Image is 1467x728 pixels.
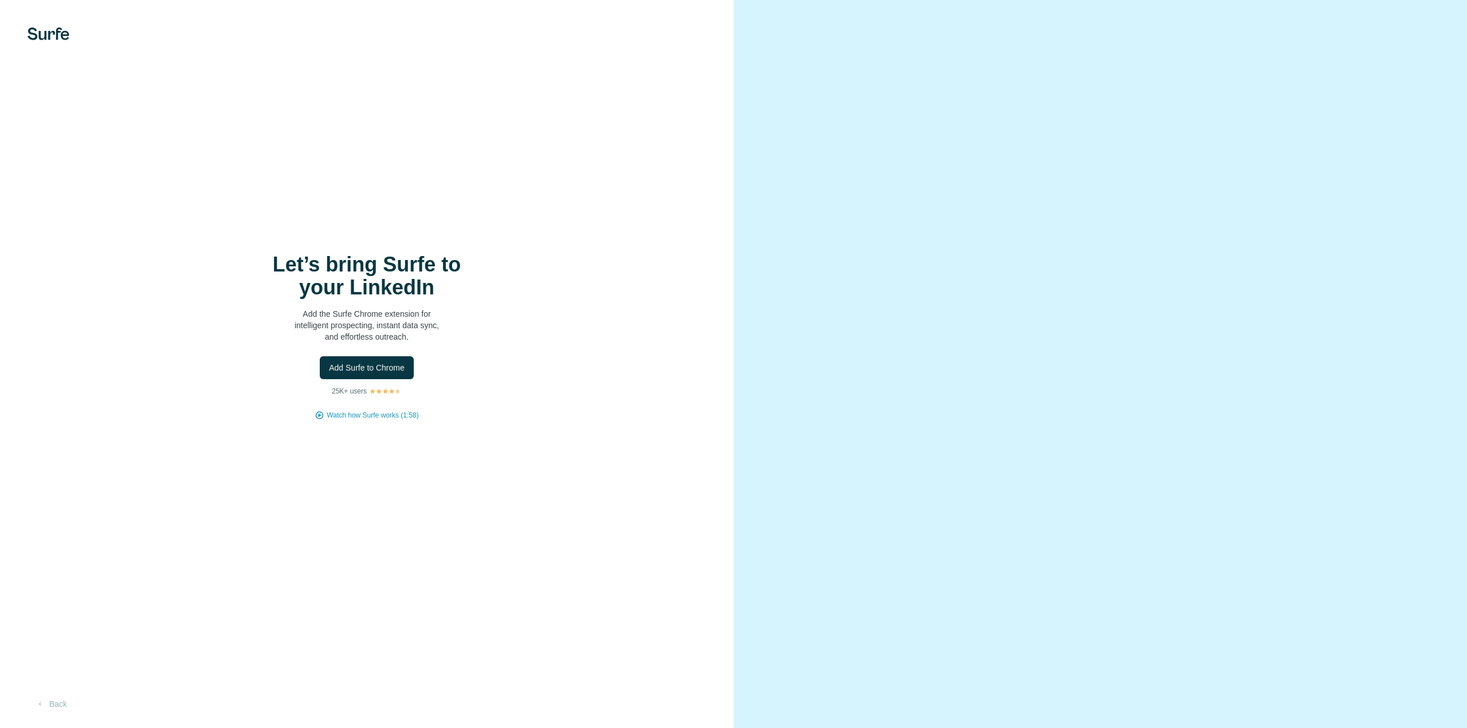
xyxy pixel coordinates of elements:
span: Add Surfe to Chrome [329,362,405,373]
button: Add Surfe to Chrome [320,356,414,379]
img: Surfe's logo [28,27,69,40]
p: Add the Surfe Chrome extension for intelligent prospecting, instant data sync, and effortless out... [252,308,481,343]
button: Watch how Surfe works (1:58) [327,410,418,420]
button: Back [28,694,75,714]
p: 25K+ users [332,386,367,396]
img: Rating Stars [369,388,402,395]
h1: Let’s bring Surfe to your LinkedIn [252,253,481,299]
